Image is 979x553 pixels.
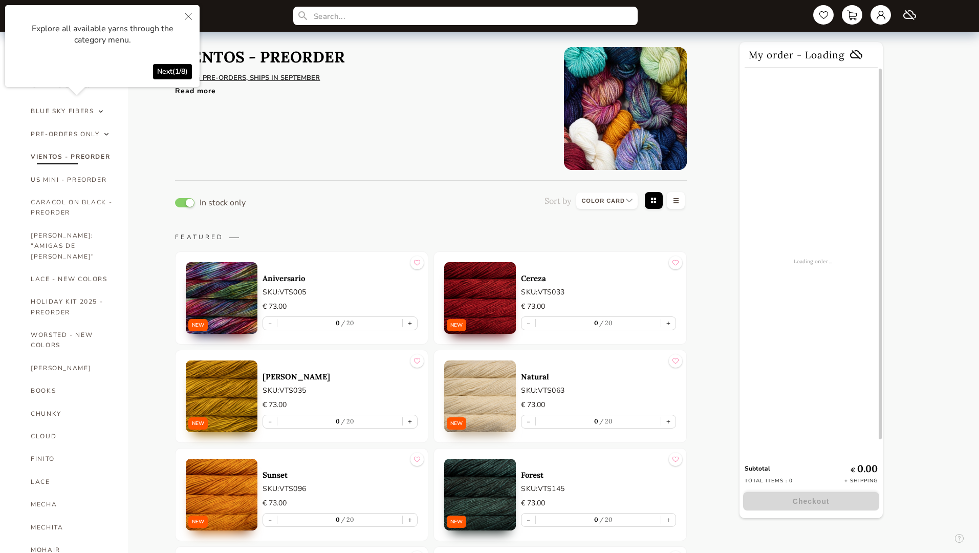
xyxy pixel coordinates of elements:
[31,191,113,224] a: CARACOL ON BLACK - PREORDER
[444,360,516,432] img: 0.jpg
[263,470,418,480] a: Sunset
[564,47,687,170] img: 8280DEF9-A8E4-4C8F-B25D-669E6F0DBB74.jpg
[31,145,113,168] a: VIENTOS - PREORDER
[545,196,571,206] p: Sort by
[661,317,676,330] button: +
[850,50,862,59] img: cloud-offline-icon.f14ac36e.svg
[200,199,246,206] p: In stock only
[643,191,665,212] img: grid-view.f2ab8e65.svg
[263,273,418,283] a: Aniversario
[598,516,613,523] label: 20
[31,168,113,191] a: US MINI - PREORDER
[31,290,113,324] a: HOLIDAY KIT 2025 - PREORDER
[31,106,94,116] div: BLUE SKY FIBERS
[598,417,613,425] label: 20
[851,462,878,475] p: 0.00
[403,317,417,330] button: +
[31,516,113,539] a: MECHITA
[31,268,113,290] a: LACE - NEW COLORS
[521,483,676,494] p: SKU: VTS145
[739,492,883,511] a: Checkout
[444,262,516,334] a: NEW
[186,360,257,432] img: 0.jpg
[444,262,516,334] img: 0.jpg
[521,470,676,480] a: Forest
[263,301,418,312] p: € 73.00
[186,459,257,530] img: 0.jpg
[450,322,463,329] p: NEW
[263,287,418,297] p: SKU: VTS005
[521,372,676,381] a: Natural
[186,360,257,432] a: NEW
[31,324,113,357] a: WORSTED - NEW COLORS
[661,514,676,526] button: +
[745,477,793,484] p: Total items : 0
[450,518,463,525] p: NEW
[745,42,878,68] h2: My order - Loading
[444,459,516,530] a: NEW
[665,191,687,212] img: table-view__disabled.3d689eb7.svg
[31,224,113,268] a: [PERSON_NAME]: "AMIGAS DE [PERSON_NAME]"
[521,273,676,283] a: Cereza
[263,483,418,494] p: SKU: VTS096
[955,534,964,543] img: question mark icon to watch again intro tutorial
[13,13,192,56] div: Explore all available yarns through the category menu.
[263,385,418,396] p: SKU: VTS035
[521,498,676,509] p: € 73.00
[31,493,113,516] a: MECHA
[450,420,463,427] p: NEW
[192,322,204,329] p: NEW
[186,262,257,334] img: 0.jpg
[263,498,418,509] p: € 73.00
[175,233,687,241] p: FEATURED
[340,516,354,523] label: 20
[31,379,113,402] a: BOOKS
[851,466,857,474] span: €
[104,129,108,139] img: group-arrow.5ec7036b.svg
[175,47,345,67] h1: VIENTOS - PREORDER
[444,459,516,530] img: 0.jpg
[157,67,188,76] span: Next ( 1 / 8 )
[340,417,354,425] label: 20
[661,415,676,428] button: +
[31,402,113,425] a: CHUNKY
[192,518,204,525] p: NEW
[403,514,417,526] button: +
[186,262,257,334] a: NEW
[340,319,354,327] label: 20
[175,73,320,82] u: TAKING PRE-ORDERS, SHIPS IN SEPTEMBER
[521,301,676,312] p: € 73.00
[186,459,257,530] a: NEW
[31,448,113,470] a: FINITO
[844,477,878,484] p: + Shipping
[177,5,200,29] button: Close
[31,471,113,493] a: LACE
[521,399,676,411] p: € 73.00
[444,360,516,432] a: NEW
[293,7,638,25] input: Search...
[153,64,192,79] button: Next
[31,357,113,379] a: [PERSON_NAME]
[263,399,418,411] p: € 73.00
[192,420,204,427] p: NEW
[598,319,613,327] label: 20
[403,415,417,428] button: +
[175,81,549,96] div: Read more
[263,372,418,381] a: [PERSON_NAME]
[31,425,113,448] a: CLOUD
[739,68,886,455] div: Loading order ...
[743,492,879,511] button: Checkout
[745,464,770,473] strong: Subtotal
[521,287,676,297] p: SKU: VTS033
[521,385,676,396] p: SKU: VTS063
[31,129,99,139] div: PRE-ORDERS ONLY
[99,106,103,116] img: group-arrow.5ec7036b.svg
